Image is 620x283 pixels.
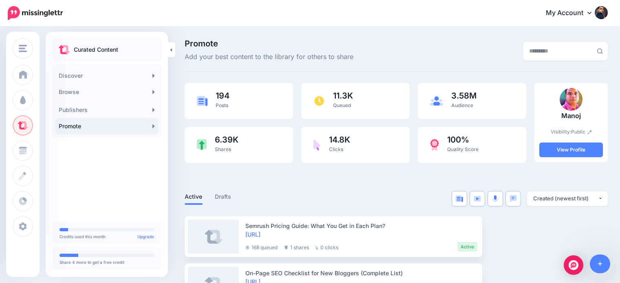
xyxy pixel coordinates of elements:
[215,192,232,202] a: Drafts
[488,229,513,244] a: Edit
[587,130,592,134] img: pencil.png
[457,242,477,252] li: Active
[216,102,228,108] span: Posts
[284,245,288,250] img: share-grey.png
[538,3,608,23] a: My Account
[527,191,608,206] button: Created (newest first)
[216,92,229,100] span: 194
[55,68,158,84] a: Discover
[430,139,439,151] img: prize-red.png
[447,146,479,152] span: Quality Score
[539,111,603,121] p: Manoj
[510,195,517,202] img: chat-square-blue.png
[313,95,325,107] img: clock.png
[215,136,238,144] span: 6.39K
[451,102,473,108] span: Audience
[284,242,309,252] li: 1 shares
[197,139,207,150] img: share-green.png
[74,45,118,55] p: Curated Content
[245,269,477,277] div: On-Page SEO Checklist for New Bloggers (Complete List)
[333,92,353,100] span: 11.3K
[564,255,583,275] div: Open Intercom Messenger
[215,146,231,152] span: Shares
[55,102,158,118] a: Publishers
[185,39,353,48] span: Promote
[333,102,351,108] span: Queued
[55,118,158,134] a: Promote
[474,196,481,202] img: video-blue.png
[245,222,477,230] div: Semrush Pricing Guide: What You Get in Each Plan?
[316,246,318,250] img: pointer-grey.png
[55,84,158,100] a: Browse
[329,136,350,144] span: 14.8K
[456,195,463,202] img: article-blue.png
[19,45,27,52] img: menu.png
[185,52,353,62] span: Add your best content to the library for others to share
[197,96,207,105] img: article-blue.png
[492,195,498,202] img: microphone.png
[521,235,527,238] img: dots.png
[533,195,598,202] div: Created (newest first)
[560,88,582,111] img: Q4V7QUO4NL7KLF7ETPAEVJZD8V2L8K9O_thumb.jpg
[59,45,70,54] img: curate.png
[539,143,603,157] a: View Profile
[492,233,499,240] img: pencil-white.png
[185,192,203,202] a: Active
[316,242,338,252] li: 0 clicks
[597,48,603,54] img: search-grey-6.png
[447,136,479,144] span: 100%
[571,129,592,135] a: Public
[539,128,603,136] p: Visibility:
[245,231,260,238] a: [URL]
[430,96,443,106] img: users-blue.png
[329,146,343,152] span: Clicks
[8,6,63,20] img: Missinglettr
[451,92,477,100] span: 3.58M
[313,139,321,151] img: pointer-purple.png
[245,242,278,252] li: 168 queued
[245,246,249,250] img: clock-grey-darker.png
